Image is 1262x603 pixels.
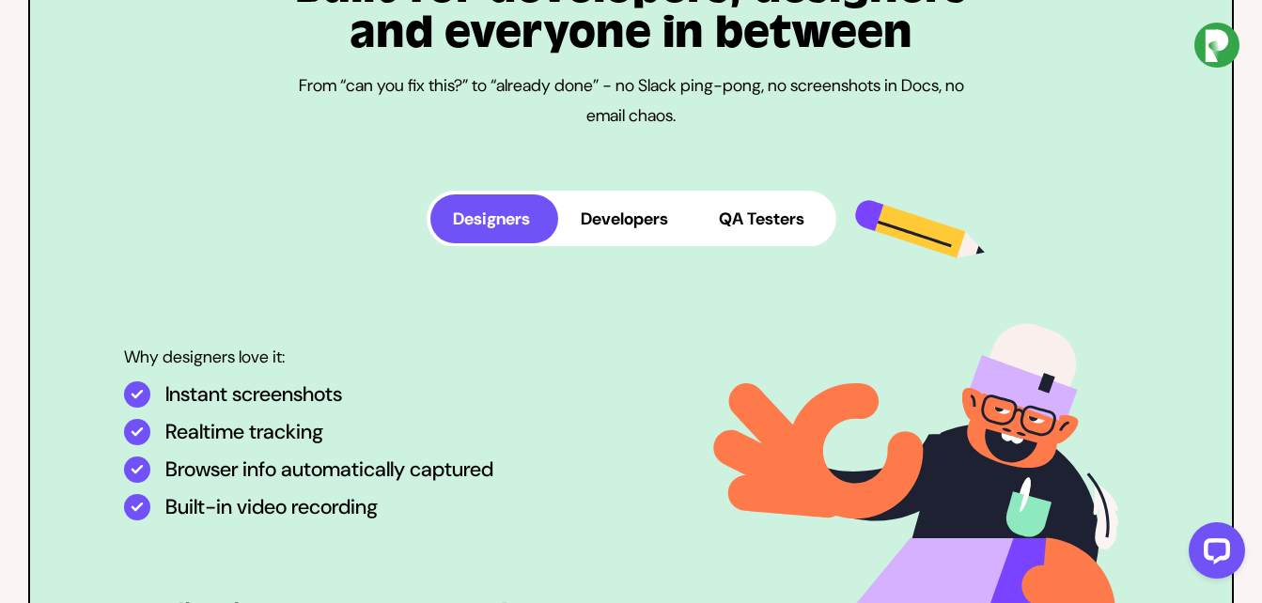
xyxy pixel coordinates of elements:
[1174,515,1253,594] iframe: LiveChat chat widget
[124,456,150,483] img: Browser info automatically captured
[430,194,558,243] button: Designers
[124,494,150,520] img: Built-in video recording
[165,381,342,408] p: Instant screenshots
[124,344,590,370] p: Why designers love it:
[124,419,150,445] img: Realtime tracking
[165,419,323,445] p: Realtime tracking
[558,194,696,243] button: Developers
[124,381,150,408] img: Instant screenshots
[165,494,378,520] p: Built-in video recording
[285,70,977,131] p: From “can you fix this?” to “already done” - no Slack ping-pong, no screenshots in Docs, no email...
[165,456,493,483] p: Browser info automatically captured
[696,194,833,243] button: QA Testers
